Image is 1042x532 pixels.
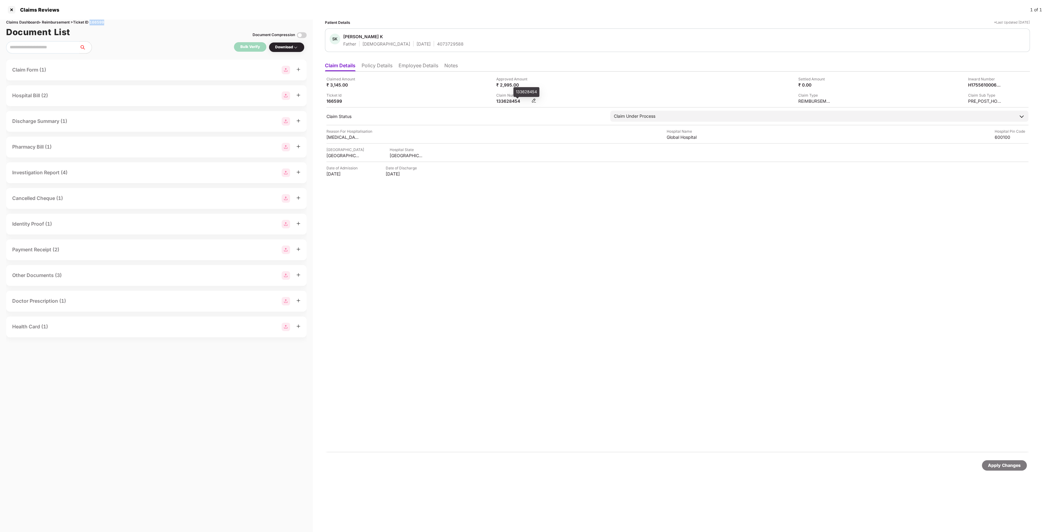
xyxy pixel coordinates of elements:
div: ₹ 0.00 [798,82,832,88]
div: Hospital Pin Code [995,128,1028,134]
h1: Document List [6,25,70,39]
div: Doctor Prescription (1) [12,297,66,305]
span: plus [296,144,301,149]
div: [PERSON_NAME] K [343,34,383,39]
div: [GEOGRAPHIC_DATA] [390,153,423,158]
img: svg+xml;base64,PHN2ZyBpZD0iR3JvdXBfMjg4MTMiIGRhdGEtbmFtZT0iR3JvdXAgMjg4MTMiIHhtbG5zPSJodHRwOi8vd3... [282,143,290,151]
div: REIMBURSEMENT [798,98,832,104]
div: Claim Form (1) [12,66,46,74]
div: [DATE] [417,41,431,47]
span: plus [296,247,301,251]
div: Hospital State [390,147,423,153]
div: ₹ 3,145.00 [326,82,360,88]
img: svg+xml;base64,PHN2ZyBpZD0iR3JvdXBfMjg4MTMiIGRhdGEtbmFtZT0iR3JvdXAgMjg4MTMiIHhtbG5zPSJodHRwOi8vd3... [282,246,290,254]
img: svg+xml;base64,PHN2ZyBpZD0iR3JvdXBfMjg4MTMiIGRhdGEtbmFtZT0iR3JvdXAgMjg4MTMiIHhtbG5zPSJodHRwOi8vd3... [282,91,290,100]
div: [DEMOGRAPHIC_DATA] [363,41,410,47]
span: plus [296,93,301,97]
div: 1 of 1 [1030,6,1042,13]
img: svg+xml;base64,PHN2ZyBpZD0iR3JvdXBfMjg4MTMiIGRhdGEtbmFtZT0iR3JvdXAgMjg4MTMiIHhtbG5zPSJodHRwOi8vd3... [282,323,290,331]
div: [MEDICAL_DATA] [326,134,360,140]
div: Hospital Bill (2) [12,92,48,99]
div: Claim Under Process [614,113,655,120]
div: H1755610006660802729 [968,82,1002,88]
div: [DATE] [326,171,360,177]
div: Claims Reviews [16,7,59,13]
div: Investigation Report (4) [12,169,67,176]
div: 4073729588 [437,41,464,47]
div: Claim Type [798,92,832,98]
div: [GEOGRAPHIC_DATA] [326,153,360,158]
div: Date of Discharge [386,165,419,171]
li: Notes [444,62,458,71]
div: Pharmacy Bill (1) [12,143,52,151]
div: Cancelled Cheque (1) [12,194,63,202]
div: Claim Sub Type [968,92,1002,98]
div: Identity Proof (1) [12,220,52,228]
li: Claim Details [325,62,355,71]
img: svg+xml;base64,PHN2ZyBpZD0iR3JvdXBfMjg4MTMiIGRhdGEtbmFtZT0iR3JvdXAgMjg4MTMiIHhtbG5zPSJodHRwOi8vd3... [282,297,290,305]
span: plus [296,170,301,174]
div: Discharge Summary (1) [12,117,67,125]
div: Document Compression [253,32,295,38]
div: Father [343,41,356,47]
span: search [79,45,92,50]
span: plus [296,221,301,226]
div: *Last Updated [DATE] [994,20,1030,25]
img: svg+xml;base64,PHN2ZyBpZD0iRHJvcGRvd24tMzJ4MzIiIHhtbG5zPSJodHRwOi8vd3d3LnczLm9yZy8yMDAwL3N2ZyIgd2... [293,45,298,50]
span: plus [296,324,301,328]
div: ₹ 2,995.00 [496,82,530,88]
div: Other Documents (3) [12,272,62,279]
div: Reason For Hospitalisation [326,128,372,134]
div: PRE_POST_HOSPITALIZATION_REIMBURSEMENT [968,98,1002,104]
span: plus [296,119,301,123]
img: downArrowIcon [1018,113,1025,120]
div: [DATE] [386,171,419,177]
div: [GEOGRAPHIC_DATA] [326,147,364,153]
img: svg+xml;base64,PHN2ZyBpZD0iR3JvdXBfMjg4MTMiIGRhdGEtbmFtZT0iR3JvdXAgMjg4MTMiIHhtbG5zPSJodHRwOi8vd3... [282,271,290,280]
div: Claimed Amount [326,76,360,82]
div: Health Card (1) [12,323,48,331]
img: svg+xml;base64,PHN2ZyBpZD0iR3JvdXBfMjg4MTMiIGRhdGEtbmFtZT0iR3JvdXAgMjg4MTMiIHhtbG5zPSJodHRwOi8vd3... [282,194,290,203]
div: 600100 [995,134,1028,140]
div: Download [275,44,298,50]
span: plus [296,196,301,200]
span: plus [296,298,301,303]
div: Global Hospital [667,134,700,140]
img: svg+xml;base64,PHN2ZyBpZD0iR3JvdXBfMjg4MTMiIGRhdGEtbmFtZT0iR3JvdXAgMjg4MTMiIHhtbG5zPSJodHRwOi8vd3... [282,66,290,74]
div: Claim Status [326,113,604,119]
li: Employee Details [399,62,438,71]
div: Claims Dashboard > Reimbursement > Ticket ID 166599 [6,20,307,25]
div: Bulk Verify [240,44,260,50]
div: Patient Details [325,20,350,25]
div: 166599 [326,98,360,104]
img: svg+xml;base64,PHN2ZyBpZD0iR3JvdXBfMjg4MTMiIGRhdGEtbmFtZT0iR3JvdXAgMjg4MTMiIHhtbG5zPSJodHRwOi8vd3... [282,117,290,126]
div: Ticket Id [326,92,360,98]
div: Settled Amount [798,76,832,82]
div: SK [330,34,340,44]
button: search [79,41,92,54]
div: Payment Receipt (2) [12,246,59,253]
div: 133628454 [513,87,539,97]
div: Claim Number [496,92,536,98]
div: 133628454 [496,98,530,104]
div: Hospital Name [667,128,700,134]
img: svg+xml;base64,PHN2ZyBpZD0iR3JvdXBfMjg4MTMiIGRhdGEtbmFtZT0iR3JvdXAgMjg4MTMiIHhtbG5zPSJodHRwOi8vd3... [282,220,290,228]
div: Date of Admission [326,165,360,171]
span: plus [296,273,301,277]
img: svg+xml;base64,PHN2ZyBpZD0iVG9nZ2xlLTMyeDMyIiB4bWxucz0iaHR0cDovL3d3dy53My5vcmcvMjAwMC9zdmciIHdpZH... [297,30,307,40]
div: Approved Amount [496,76,530,82]
span: plus [296,67,301,72]
div: Apply Changes [988,462,1021,469]
img: svg+xml;base64,PHN2ZyBpZD0iRWRpdC0zMngzMiIgeG1sbnM9Imh0dHA6Ly93d3cudzMub3JnLzIwMDAvc3ZnIiB3aWR0aD... [531,98,536,103]
img: svg+xml;base64,PHN2ZyBpZD0iR3JvdXBfMjg4MTMiIGRhdGEtbmFtZT0iR3JvdXAgMjg4MTMiIHhtbG5zPSJodHRwOi8vd3... [282,168,290,177]
li: Policy Details [362,62,392,71]
div: Inward Number [968,76,1002,82]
